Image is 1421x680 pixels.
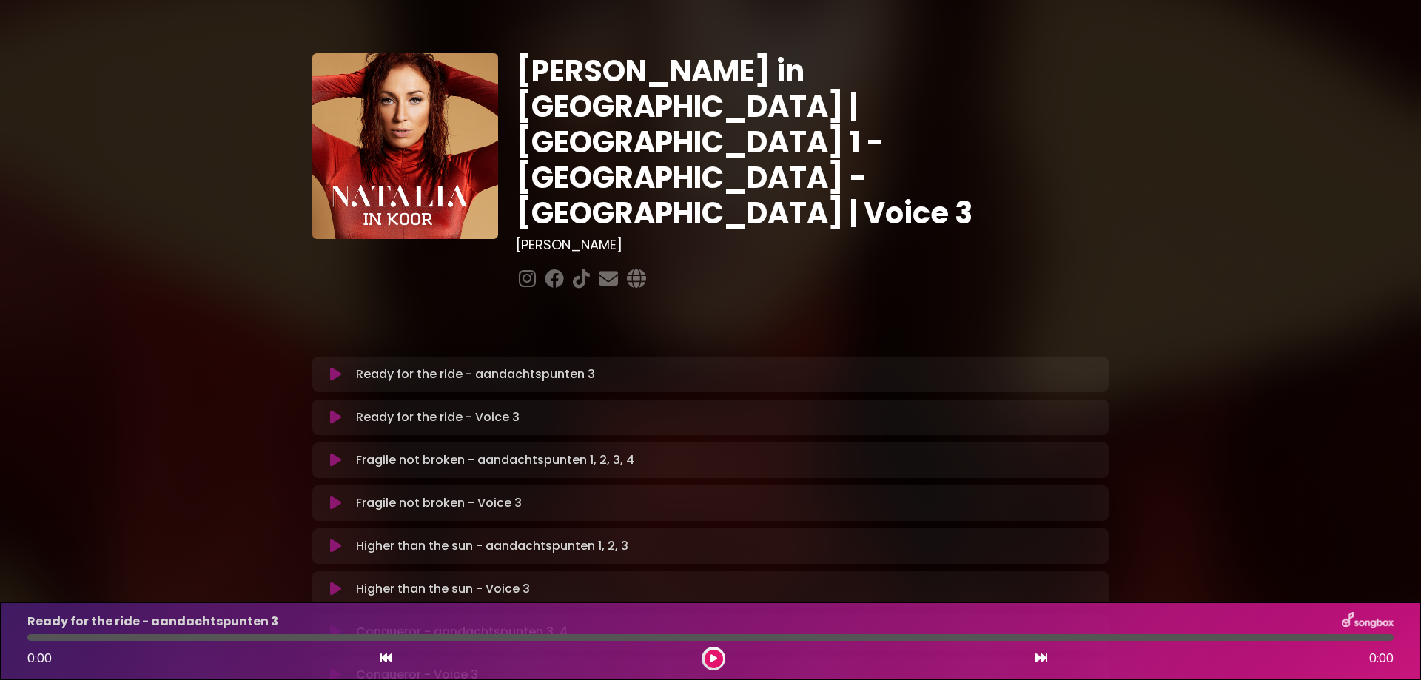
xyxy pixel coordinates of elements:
p: Ready for the ride - Voice 3 [356,408,520,426]
p: Higher than the sun - Voice 3 [356,580,530,598]
p: Fragile not broken - aandachtspunten 1, 2, 3, 4 [356,451,634,469]
p: Ready for the ride - aandachtspunten 3 [356,366,595,383]
p: Ready for the ride - aandachtspunten 3 [27,613,278,630]
span: 0:00 [1369,650,1394,667]
span: 0:00 [27,650,52,667]
p: Higher than the sun - aandachtspunten 1, 2, 3 [356,537,628,555]
p: Fragile not broken - Voice 3 [356,494,522,512]
h3: [PERSON_NAME] [516,237,1109,253]
img: YTVS25JmS9CLUqXqkEhs [312,53,498,239]
h1: [PERSON_NAME] in [GEOGRAPHIC_DATA] | [GEOGRAPHIC_DATA] 1 - [GEOGRAPHIC_DATA] - [GEOGRAPHIC_DATA] ... [516,53,1109,231]
img: songbox-logo-white.png [1342,612,1394,631]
